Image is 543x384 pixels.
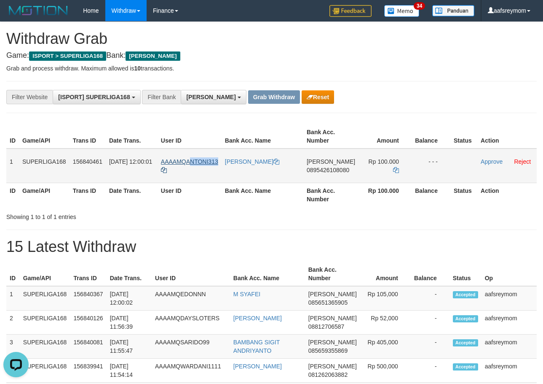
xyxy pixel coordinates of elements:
[152,335,230,359] td: AAAAMQSARIDO99
[412,183,450,207] th: Balance
[29,51,106,61] span: ISPORT > SUPERLIGA168
[360,311,411,335] td: Rp 52,000
[107,359,152,383] td: [DATE] 11:54:14
[107,311,152,335] td: [DATE] 11:56:39
[481,359,537,383] td: aafsreymom
[73,158,102,165] span: 156840461
[360,359,411,383] td: Rp 500,000
[449,262,481,286] th: Status
[411,286,449,311] td: -
[360,262,411,286] th: Amount
[302,90,334,104] button: Reset
[233,339,280,354] a: BAMBANG SIGIT ANDRIYANTO
[6,262,20,286] th: ID
[481,262,537,286] th: Op
[20,359,70,383] td: SUPERLIGA168
[6,64,537,73] p: Grab and process withdraw. Maximum allowed is transactions.
[308,363,357,370] span: [PERSON_NAME]
[19,149,70,183] td: SUPERLIGA168
[58,94,130,100] span: [ISPORT] SUPERLIGA168
[109,158,152,165] span: [DATE] 12:00:01
[305,262,360,286] th: Bank Acc. Number
[432,5,474,16] img: panduan.png
[233,291,260,297] a: M SYAFEI
[411,359,449,383] td: -
[308,371,348,378] span: Copy 081262063882 to clipboard
[222,124,303,149] th: Bank Acc. Name
[142,90,181,104] div: Filter Bank
[6,149,19,183] td: 1
[360,335,411,359] td: Rp 405,000
[6,286,20,311] td: 1
[307,158,355,165] span: [PERSON_NAME]
[411,262,449,286] th: Balance
[158,124,222,149] th: User ID
[225,158,279,165] a: [PERSON_NAME]
[6,335,20,359] td: 3
[369,158,399,165] span: Rp 100.000
[384,5,420,17] img: Button%20Memo.svg
[248,90,300,104] button: Grab Withdraw
[134,65,141,72] strong: 10
[412,124,450,149] th: Balance
[106,124,158,149] th: Date Trans.
[107,262,152,286] th: Date Trans.
[393,167,399,173] a: Copy 100000 to clipboard
[222,183,303,207] th: Bank Acc. Name
[70,262,107,286] th: Trans ID
[308,347,348,354] span: Copy 085659355869 to clipboard
[303,124,358,149] th: Bank Acc. Number
[6,51,537,60] h4: Game: Bank:
[308,339,357,346] span: [PERSON_NAME]
[411,335,449,359] td: -
[308,299,348,306] span: Copy 085651365905 to clipboard
[6,124,19,149] th: ID
[107,335,152,359] td: [DATE] 11:55:47
[70,286,107,311] td: 156840367
[481,158,503,165] a: Approve
[158,183,222,207] th: User ID
[70,311,107,335] td: 156840126
[481,311,537,335] td: aafsreymom
[453,339,478,346] span: Accepted
[152,311,230,335] td: AAAAMQDAYSLOTERS
[453,363,478,370] span: Accepted
[514,158,531,165] a: Reject
[308,323,345,330] span: Copy 08812706587 to clipboard
[230,262,305,286] th: Bank Acc. Name
[453,315,478,322] span: Accepted
[161,158,218,173] a: AAAAMQANTONI313
[308,315,357,322] span: [PERSON_NAME]
[53,90,140,104] button: [ISPORT] SUPERLIGA168
[358,124,412,149] th: Amount
[412,149,450,183] td: - - -
[70,359,107,383] td: 156839941
[453,291,478,298] span: Accepted
[6,90,53,104] div: Filter Website
[70,124,106,149] th: Trans ID
[233,363,282,370] a: [PERSON_NAME]
[181,90,246,104] button: [PERSON_NAME]
[481,335,537,359] td: aafsreymom
[6,238,537,255] h1: 15 Latest Withdraw
[6,30,537,47] h1: Withdraw Grab
[3,3,29,29] button: Open LiveChat chat widget
[70,335,107,359] td: 156840081
[477,124,537,149] th: Action
[358,183,412,207] th: Rp 100.000
[329,5,372,17] img: Feedback.jpg
[70,183,106,207] th: Trans ID
[20,335,70,359] td: SUPERLIGA168
[107,286,152,311] td: [DATE] 12:00:02
[19,183,70,207] th: Game/API
[477,183,537,207] th: Action
[152,286,230,311] td: AAAAMQEDONNN
[450,183,477,207] th: Status
[152,262,230,286] th: User ID
[19,124,70,149] th: Game/API
[233,315,282,322] a: [PERSON_NAME]
[307,167,349,173] span: Copy 0895426108080 to clipboard
[414,2,425,10] span: 34
[450,124,477,149] th: Status
[6,209,220,221] div: Showing 1 to 1 of 1 entries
